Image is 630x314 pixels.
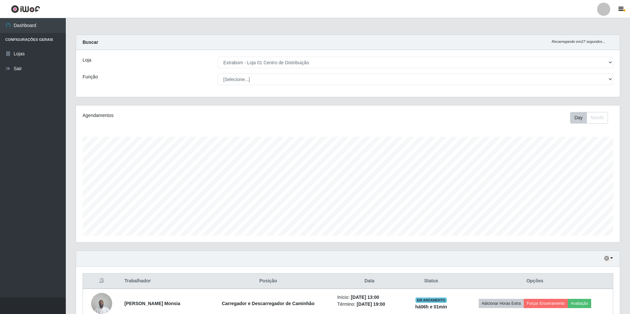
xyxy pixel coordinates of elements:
[568,299,591,308] button: Avaliação
[333,273,405,289] th: Data
[587,112,608,124] button: Month
[120,273,203,289] th: Trabalhador
[124,301,180,306] strong: [PERSON_NAME] Monsia
[524,299,568,308] button: Forçar Encerramento
[337,301,401,308] li: Término:
[416,298,447,303] span: EM ANDAMENTO
[457,273,613,289] th: Opções
[351,295,379,300] time: [DATE] 13:00
[222,301,315,306] strong: Carregador e Descarregador de Caminhão
[83,57,91,64] label: Loja
[415,304,447,309] strong: há 06 h e 01 min
[570,112,613,124] div: Toolbar with button groups
[552,40,605,43] i: Recarregando em 27 segundos...
[570,112,587,124] button: Day
[83,73,98,80] label: Função
[83,40,98,45] strong: Buscar
[83,112,298,119] div: Agendamentos
[337,294,401,301] li: Início:
[406,273,457,289] th: Status
[357,301,385,307] time: [DATE] 19:00
[479,299,524,308] button: Adicionar Horas Extra
[203,273,333,289] th: Posição
[570,112,608,124] div: First group
[11,5,40,13] img: CoreUI Logo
